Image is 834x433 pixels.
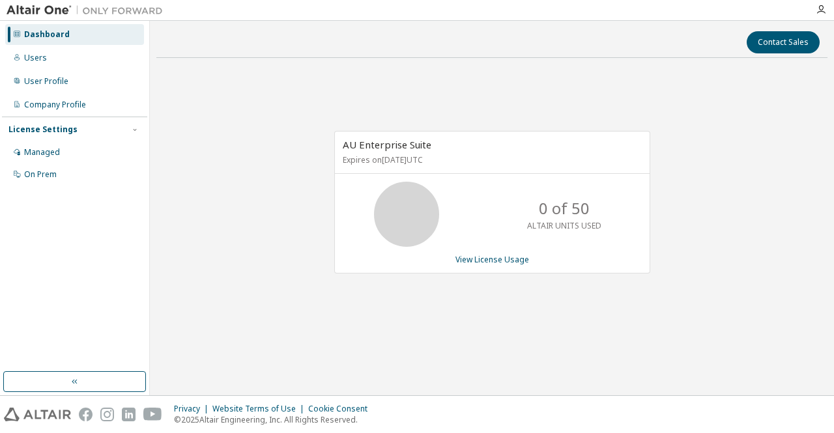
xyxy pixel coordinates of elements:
[455,254,529,265] a: View License Usage
[79,408,93,421] img: facebook.svg
[8,124,78,135] div: License Settings
[308,404,375,414] div: Cookie Consent
[24,169,57,180] div: On Prem
[174,404,212,414] div: Privacy
[4,408,71,421] img: altair_logo.svg
[343,154,639,165] p: Expires on [DATE] UTC
[747,31,820,53] button: Contact Sales
[24,76,68,87] div: User Profile
[24,147,60,158] div: Managed
[100,408,114,421] img: instagram.svg
[539,197,590,219] p: 0 of 50
[174,414,375,425] p: © 2025 Altair Engineering, Inc. All Rights Reserved.
[24,29,70,40] div: Dashboard
[24,100,86,110] div: Company Profile
[143,408,162,421] img: youtube.svg
[527,220,601,231] p: ALTAIR UNITS USED
[24,53,47,63] div: Users
[122,408,136,421] img: linkedin.svg
[212,404,308,414] div: Website Terms of Use
[7,4,169,17] img: Altair One
[343,138,431,151] span: AU Enterprise Suite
